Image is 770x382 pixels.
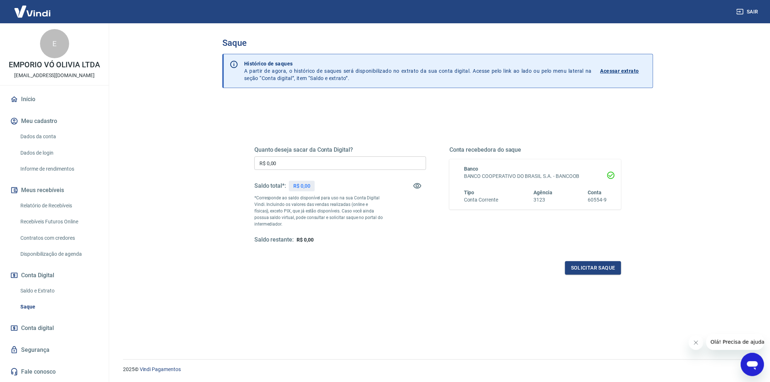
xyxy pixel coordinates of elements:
h6: 3123 [534,196,553,204]
a: Fale conosco [9,364,100,380]
p: A partir de agora, o histórico de saques será disponibilizado no extrato da sua conta digital. Ac... [244,60,592,82]
span: Banco [464,166,479,172]
iframe: Botão para abrir a janela de mensagens [741,353,764,376]
span: R$ 0,00 [297,237,314,243]
button: Meus recebíveis [9,182,100,198]
a: Conta digital [9,320,100,336]
a: Contratos com credores [17,231,100,246]
a: Informe de rendimentos [17,162,100,176]
h5: Quanto deseja sacar da Conta Digital? [254,146,426,154]
a: Vindi Pagamentos [140,366,181,372]
a: Início [9,91,100,107]
p: 2025 © [123,366,753,373]
span: Tipo [464,190,475,195]
h6: BANCO COOPERATIVO DO BRASIL S.A. - BANCOOB [464,172,607,180]
a: Dados da conta [17,129,100,144]
h5: Saldo total*: [254,182,286,190]
h6: 60554-9 [588,196,607,204]
a: Segurança [9,342,100,358]
h5: Saldo restante: [254,236,294,244]
span: Olá! Precisa de ajuda? [4,5,61,11]
h6: Conta Corrente [464,196,498,204]
p: Histórico de saques [244,60,592,67]
a: Acessar extrato [600,60,647,82]
h5: Conta recebedora do saque [449,146,621,154]
button: Conta Digital [9,267,100,283]
a: Dados de login [17,146,100,160]
p: EMPORIO VÓ OLIVIA LTDA [9,61,100,69]
a: Disponibilização de agenda [17,247,100,262]
a: Saque [17,299,100,314]
a: Relatório de Recebíveis [17,198,100,213]
p: *Corresponde ao saldo disponível para uso na sua Conta Digital Vindi. Incluindo os valores das ve... [254,195,383,227]
h3: Saque [222,38,653,48]
span: Conta [588,190,602,195]
button: Meu cadastro [9,113,100,129]
span: Agência [534,190,553,195]
iframe: Mensagem da empresa [706,334,764,350]
p: R$ 0,00 [293,182,310,190]
span: Conta digital [21,323,54,333]
img: Vindi [9,0,56,23]
p: Acessar extrato [600,67,639,75]
div: E [40,29,69,58]
a: Saldo e Extrato [17,283,100,298]
a: Recebíveis Futuros Online [17,214,100,229]
button: Solicitar saque [565,261,621,275]
iframe: Fechar mensagem [689,335,703,350]
p: [EMAIL_ADDRESS][DOMAIN_NAME] [14,72,95,79]
button: Sair [735,5,761,19]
